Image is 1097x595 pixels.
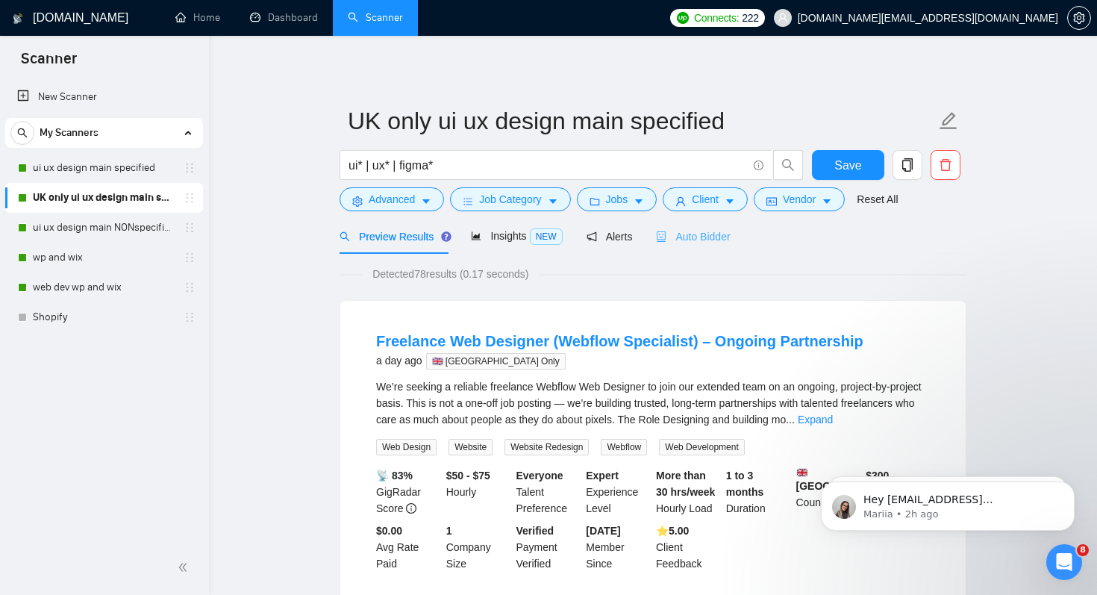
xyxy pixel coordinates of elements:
div: Payment Verified [513,523,584,572]
span: Webflow [601,439,647,455]
span: NEW [530,228,563,245]
span: Advanced [369,191,415,208]
span: Insights [471,230,562,242]
a: setting [1067,12,1091,24]
button: Save [812,150,884,180]
span: edit [939,111,958,131]
a: ui ux design main specified [33,153,175,183]
img: upwork-logo.png [677,12,689,24]
span: 8 [1077,544,1089,556]
img: logo [13,7,23,31]
span: robot [656,231,666,242]
a: web dev wp and wix [33,272,175,302]
div: Client Feedback [653,523,723,572]
a: UK only ui ux design main specified [33,183,175,213]
span: Website Redesign [504,439,589,455]
button: search [10,121,34,145]
a: homeHome [175,11,220,24]
span: folder [590,196,600,207]
a: ui ux design main NONspecified [33,213,175,243]
div: Member Since [583,523,653,572]
input: Scanner name... [348,102,936,140]
span: area-chart [471,231,481,241]
button: idcardVendorcaret-down [754,187,845,211]
span: info-circle [754,161,763,170]
span: search [774,158,802,172]
li: New Scanner [5,82,203,112]
span: user [675,196,686,207]
a: dashboardDashboard [250,11,318,24]
span: double-left [178,560,193,575]
span: Vendor [783,191,816,208]
span: Jobs [606,191,628,208]
span: holder [184,281,196,293]
div: GigRadar Score [373,467,443,517]
a: Expand [798,414,833,426]
div: Tooltip anchor [440,230,453,243]
b: [GEOGRAPHIC_DATA] [796,467,908,492]
span: caret-down [421,196,431,207]
div: Experience Level [583,467,653,517]
iframe: Intercom live chat [1046,544,1082,580]
b: $0.00 [376,525,402,537]
span: holder [184,311,196,323]
span: setting [352,196,363,207]
img: 🇬🇧 [797,467,807,478]
span: Web Design [376,439,437,455]
a: searchScanner [348,11,403,24]
span: Preview Results [340,231,447,243]
b: Everyone [516,470,563,482]
button: settingAdvancedcaret-down [340,187,444,211]
b: 📡 83% [376,470,413,482]
span: My Scanners [40,118,99,148]
span: holder [184,192,196,204]
span: delete [931,158,960,172]
a: Shopify [33,302,175,332]
b: Expert [586,470,619,482]
b: [DATE] [586,525,620,537]
span: idcard [766,196,777,207]
div: Duration [723,467,793,517]
a: New Scanner [17,82,191,112]
span: holder [184,252,196,264]
div: We’re seeking a reliable freelance Webflow Web Designer to join our extended team on an ongoing, ... [376,379,930,428]
span: Client [692,191,719,208]
div: a day ago [376,352,863,370]
b: More than 30 hrs/week [656,470,715,498]
span: caret-down [725,196,735,207]
div: Hourly [443,467,513,517]
b: $50 - $75 [446,470,490,482]
div: Talent Preference [513,467,584,517]
button: copy [893,150,922,180]
span: Save [834,156,861,175]
span: Job Category [479,191,541,208]
span: search [11,128,34,138]
a: wp and wix [33,243,175,272]
span: search [340,231,350,242]
span: info-circle [406,503,416,514]
button: folderJobscaret-down [577,187,657,211]
b: 1 to 3 months [726,470,764,498]
li: My Scanners [5,118,203,332]
b: Verified [516,525,554,537]
input: Search Freelance Jobs... [349,156,747,175]
span: Alerts [587,231,633,243]
span: holder [184,162,196,174]
iframe: Intercom notifications message [798,450,1097,555]
button: barsJob Categorycaret-down [450,187,570,211]
span: 🇬🇧 [GEOGRAPHIC_DATA] Only [426,353,566,370]
button: setting [1067,6,1091,30]
a: Freelance Web Designer (Webflow Specialist) – Ongoing Partnership [376,333,863,349]
a: Reset All [857,191,898,208]
span: caret-down [634,196,644,207]
span: holder [184,222,196,234]
span: notification [587,231,597,242]
div: Hourly Load [653,467,723,517]
span: bars [463,196,473,207]
button: delete [931,150,960,180]
span: Website [449,439,493,455]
